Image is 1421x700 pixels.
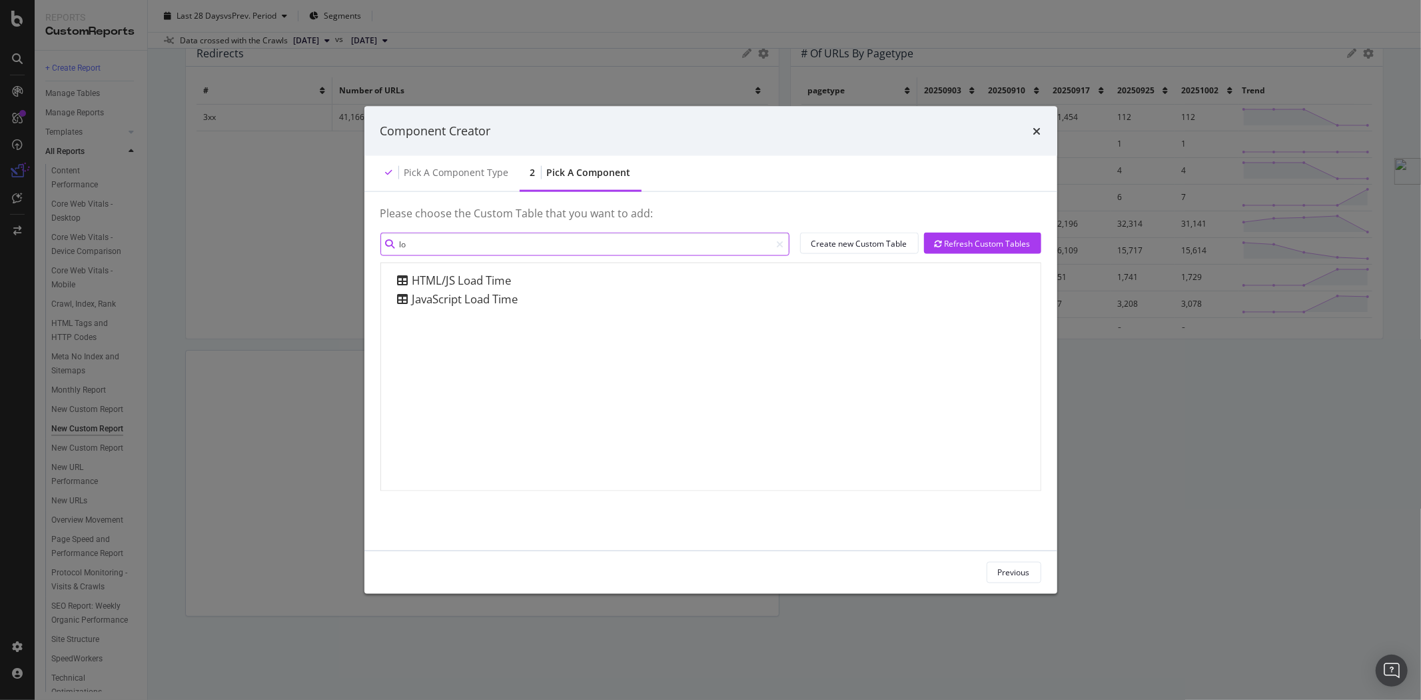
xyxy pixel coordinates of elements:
div: Open Intercom Messenger [1376,655,1408,687]
div: Refresh Custom Tables [935,237,1031,249]
div: HTML/JS Load Time [394,273,512,289]
div: 2 [530,165,536,179]
div: times [1033,123,1041,140]
div: Pick a Component type [404,165,509,179]
div: Component Creator [380,123,491,140]
button: Previous [987,561,1041,583]
div: Pick a Component [547,165,631,179]
a: Create new Custom Table [795,233,919,256]
button: Refresh Custom Tables [924,233,1041,254]
div: JavaScript Load Time [394,291,518,307]
input: Name of the Custom Table [380,233,789,256]
h4: Please choose the Custom Table that you want to add: [380,207,1041,233]
div: Previous [998,567,1030,578]
div: Create new Custom Table [811,237,907,249]
div: modal [364,107,1057,594]
button: Create new Custom Table [800,233,919,254]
